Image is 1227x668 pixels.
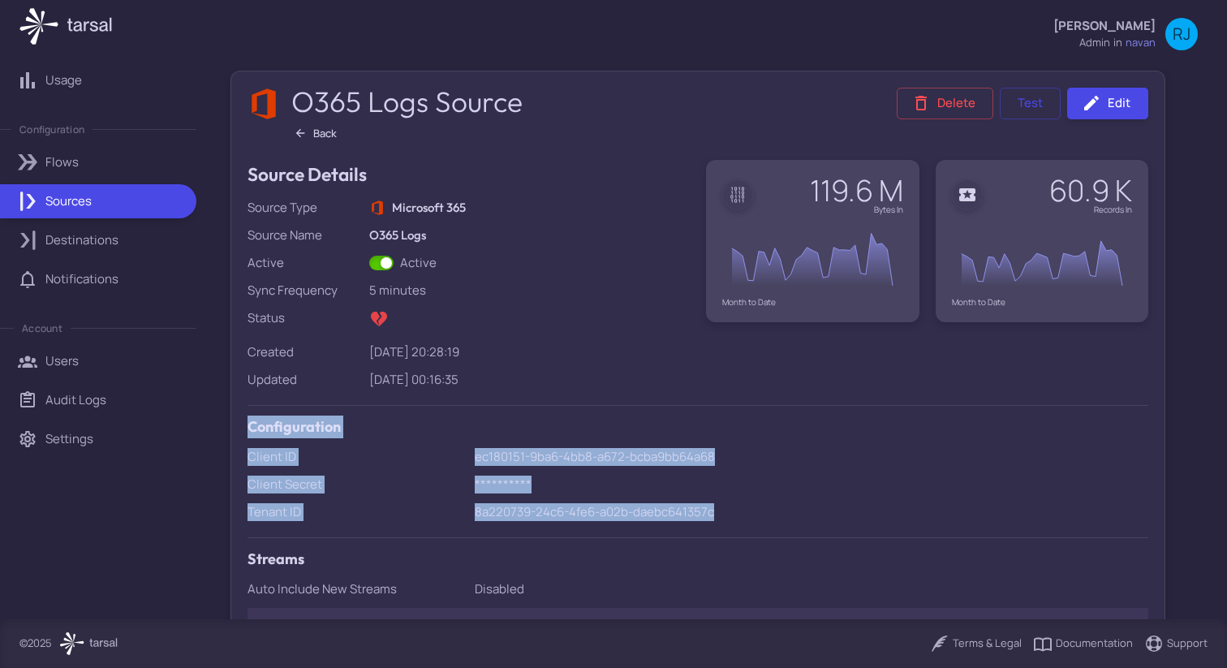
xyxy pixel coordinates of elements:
[1033,634,1133,653] a: Documentation
[722,222,903,298] div: Chart. Highcharts interactive chart.
[264,619,337,639] div: Stream Name
[248,416,1148,438] h5: Configuration
[976,619,1022,639] div: enabled
[248,282,363,300] div: Sync Frequency
[45,430,93,448] p: Settings
[930,634,1022,653] a: Terms & Legal
[248,226,363,244] div: Source Name
[45,71,82,89] p: Usage
[248,309,363,327] div: Status
[45,231,118,249] p: Destinations
[652,617,678,643] button: Column Actions
[722,298,903,306] div: Month to Date
[564,619,635,639] div: Data Source
[248,580,468,598] div: Auto Include New Streams
[1067,88,1148,119] a: Edit
[1000,88,1061,119] button: Test
[722,222,902,298] svg: Interactive chart
[1144,634,1208,653] a: Support
[475,448,1149,466] p: ec180151-9ba6-4bb8-a672-bcba9bb64a68
[1038,617,1064,643] button: Column Actions
[1044,11,1208,58] button: [PERSON_NAME]admininnavanRJ
[248,548,1148,571] h5: Streams
[1079,35,1110,51] div: admin
[369,316,389,333] span: ResourceError: Encountered an error while making a request to the API. status_code: 401, ErrorTyp...
[288,123,344,144] button: Back
[45,153,79,171] p: Flows
[952,222,1132,298] svg: Interactive chart
[1126,35,1156,51] span: navan
[370,200,385,215] img: Microsoft 365
[19,123,84,136] p: Configuration
[22,321,62,335] p: Account
[45,391,106,409] p: Audit Logs
[952,298,1133,306] div: Month to Date
[369,371,690,389] div: [DATE] 00:16:35
[475,580,1149,598] div: Disabled
[248,476,468,493] div: Client Secret
[1113,35,1122,51] span: in
[369,282,690,300] div: 5 minutes
[369,343,690,361] div: [DATE] 20:28:19
[353,617,379,643] button: Column Actions
[897,88,993,119] button: Delete
[248,160,367,189] h4: Source Details
[810,176,903,205] div: 119.6 M
[19,636,52,652] p: © 2025
[45,270,118,288] p: Notifications
[1049,176,1132,205] div: 60.9 K
[475,503,1149,521] p: 8a220739-24c6-4fe6-a02b-daebc641357c
[1053,17,1156,35] p: [PERSON_NAME]
[291,84,526,119] h2: O365 Logs Source
[248,199,363,217] div: Source Type
[248,254,363,272] div: Active
[248,343,363,361] div: Created
[248,371,363,389] div: Updated
[392,199,466,217] h6: Microsoft 365
[369,226,690,244] h6: O365 Logs
[1173,26,1190,42] span: RJ
[248,88,279,119] img: Microsoft 365
[45,192,92,210] p: Sources
[400,254,437,272] span: Active
[248,448,468,466] div: Client ID
[952,222,1133,298] div: Chart. Highcharts interactive chart.
[45,352,79,370] p: Users
[248,503,468,521] div: Tenant ID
